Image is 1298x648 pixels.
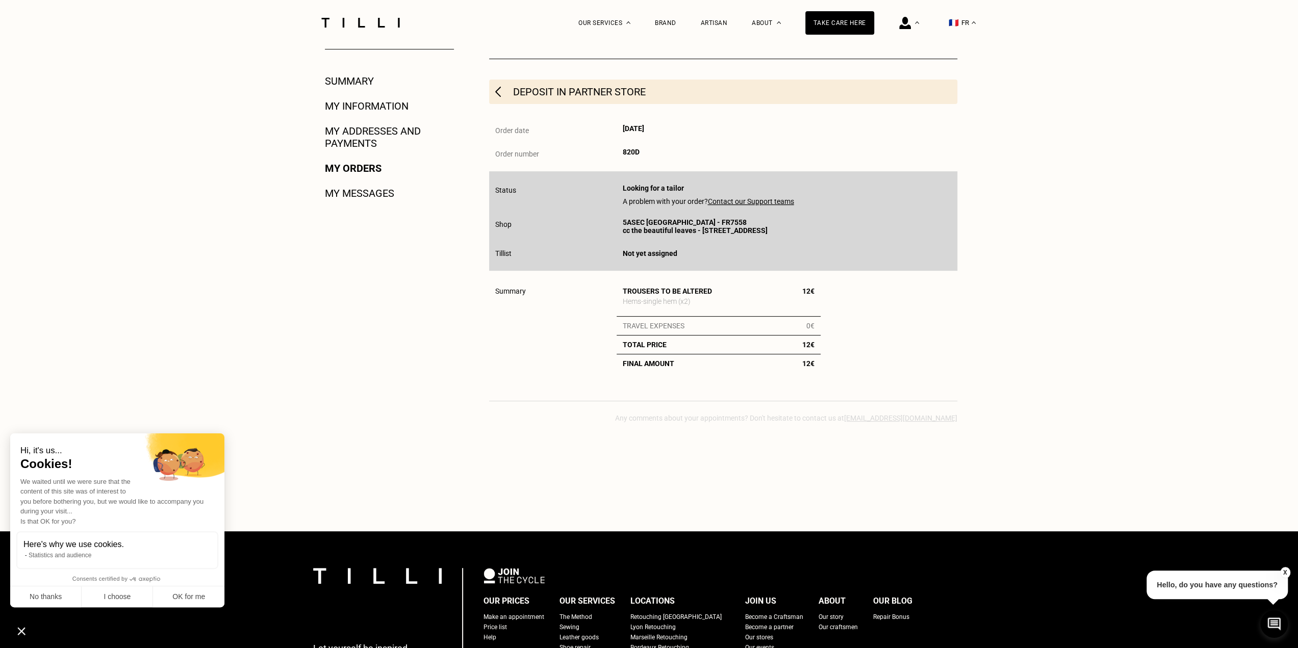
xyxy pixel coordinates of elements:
font: - [641,297,643,305]
font: Our craftsmen [819,624,858,631]
font: Help [483,634,496,641]
a: Leather goods [559,632,599,642]
font: Locations [630,596,675,606]
font: Become a partner [745,624,794,631]
a: Price list [483,622,507,632]
font: Order date [495,126,529,135]
img: Tilli Dressmaking Service Logo [318,18,403,28]
font: Leather goods [559,634,599,641]
font: 12€ [802,341,815,349]
font: Shop [495,220,512,228]
font: FR [961,19,969,27]
font: 12€ [802,359,815,368]
a: Retouching [GEOGRAPHIC_DATA] [630,612,722,622]
font: 12€ [802,287,815,295]
font: Status [495,186,516,194]
font: The Method [559,613,592,620]
font: Our services [578,19,622,27]
a: My orders [325,162,381,174]
font: Summary [495,287,526,295]
font: About [752,19,773,27]
img: Drop-down menu [915,21,919,24]
font: Sewing [559,624,579,631]
a: Become a partner [745,622,794,632]
font: Deposit in partner store [513,86,646,98]
a: Our story [819,612,844,622]
a: Help [483,632,496,642]
img: Back [495,87,501,97]
button: X [1280,567,1290,578]
font: Contact our Support teams [708,197,794,205]
font: Our prices [483,596,529,606]
a: Lyon Retouching [630,622,676,632]
font: About [819,596,846,606]
font: single hem (x2) [643,297,691,305]
font: Our stores [745,634,773,641]
img: drop-down menu [972,21,976,24]
font: Tillist [495,249,512,257]
font: [DATE] [623,124,644,133]
a: Our stores [745,632,773,642]
a: My information [325,100,409,112]
font: 820D [623,148,640,156]
font: Lyon Retouching [630,624,676,631]
font: Trousers to be altered [623,287,712,295]
font: X [1283,569,1287,576]
a: Make an appointment [483,612,544,622]
font: 5ASEC [GEOGRAPHIC_DATA] - FR7558 [623,218,747,226]
img: Join The Cycle logo [483,568,545,583]
font: Repair Bonus [873,613,909,620]
font: My addresses and payments [325,125,421,149]
img: Drop-down menu [626,21,630,24]
font: 🇫🇷 [949,18,959,28]
font: Make an appointment [483,613,544,620]
font: Marseille Retouching [630,634,688,641]
font: Any comments about your appointments? Don't hesitate to contact us at [615,414,844,422]
font: 0€ [806,322,815,330]
font: Our story [819,613,844,620]
a: Summary [325,75,374,87]
font: Our blog [873,596,912,606]
font: Total Price [623,341,667,349]
img: Tilli logo [313,568,442,584]
font: Hello, do you have any questions? [1157,581,1278,589]
a: Artisan [701,19,728,27]
font: Become a Craftsman [745,613,803,620]
font: Hems [623,297,641,305]
font: cc the beautiful leaves - [STREET_ADDRESS] [623,226,768,235]
a: Repair Bonus [873,612,909,622]
a: My messages [325,187,394,199]
a: [EMAIL_ADDRESS][DOMAIN_NAME] [844,414,957,422]
font: Retouching [GEOGRAPHIC_DATA] [630,613,722,620]
font: Price list [483,624,507,631]
a: Take care here [805,11,874,35]
font: Order number [495,150,539,158]
a: Become a Craftsman [745,612,803,622]
a: Our craftsmen [819,622,858,632]
a: My addresses and payments [325,125,454,149]
font: Looking for a tailor [623,184,684,192]
font: Join us [745,596,776,606]
a: Sewing [559,622,579,632]
a: Brand [655,19,676,27]
font: Not yet assigned [623,249,677,257]
img: connection icon [899,17,911,29]
a: The Method [559,612,592,622]
font: A problem with your order? [623,197,708,205]
img: About drop-down menu [777,21,781,24]
font: Travel expenses [623,322,684,330]
font: Take care here [813,19,866,27]
font: Our services [559,596,615,606]
font: Final amount [623,359,674,368]
a: Marseille Retouching [630,632,688,642]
